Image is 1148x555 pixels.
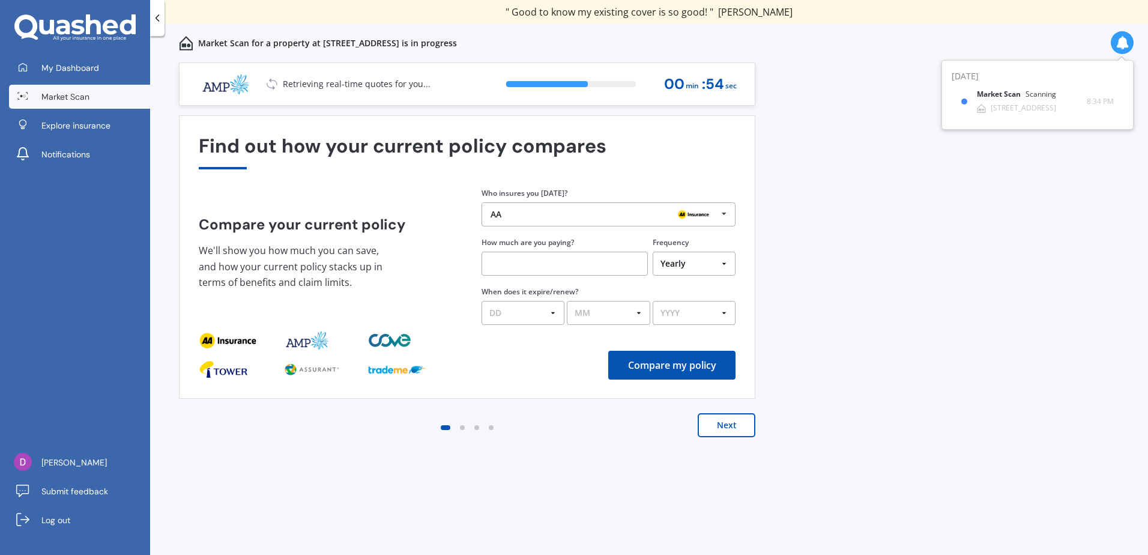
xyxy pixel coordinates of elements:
label: Who insures you [DATE]? [482,188,567,198]
img: AA.webp [674,207,713,222]
button: Next [698,413,755,437]
div: [STREET_ADDRESS] [991,104,1056,112]
div: Find out how your current policy compares [199,135,736,169]
img: provider_logo_2 [368,331,414,350]
button: Compare my policy [608,351,736,380]
img: provider_logo_1 [283,331,330,350]
span: Market Scan [41,91,89,103]
img: ACg8ocISgogtS75bkad-fXF8Dh_XmTcAqYrDIbW5h_crpftb1P7wTQ=s96-c [14,453,32,471]
label: How much are you paying? [482,237,574,247]
a: Market Scan [9,85,150,109]
a: [PERSON_NAME] [9,450,150,475]
label: Frequency [653,237,689,247]
span: min [686,78,699,94]
a: My Dashboard [9,56,150,80]
a: Notifications [9,142,150,166]
span: : 54 [702,76,724,92]
img: provider_logo_2 [368,360,426,379]
div: [DATE] [952,70,1123,83]
div: Scanning [1026,90,1056,99]
div: AA [491,210,501,219]
span: Notifications [41,148,90,160]
img: home-and-contents.b802091223b8502ef2dd.svg [179,36,193,50]
span: sec [725,78,737,94]
span: 00 [664,76,684,92]
a: Explore insurance [9,114,150,138]
label: When does it expire/renew? [482,287,578,297]
span: [PERSON_NAME] [41,456,107,469]
span: Submit feedback [41,485,108,497]
p: Market Scan for a property at [STREET_ADDRESS] is in progress [198,37,457,49]
span: Log out [41,514,70,526]
img: provider_logo_0 [199,331,256,350]
img: provider_logo_0 [199,360,248,379]
img: provider_logo_1 [283,360,341,379]
span: 8:34 PM [1087,96,1114,108]
a: Log out [9,508,150,532]
span: My Dashboard [41,62,99,74]
a: Submit feedback [9,479,150,503]
p: We'll show you how much you can save, and how your current policy stacks up in terms of benefits ... [199,243,391,291]
h4: Compare your current policy [199,216,453,233]
b: Market Scan [977,90,1026,99]
p: Retrieving real-time quotes for you... [283,78,431,90]
span: Explore insurance [41,120,110,132]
